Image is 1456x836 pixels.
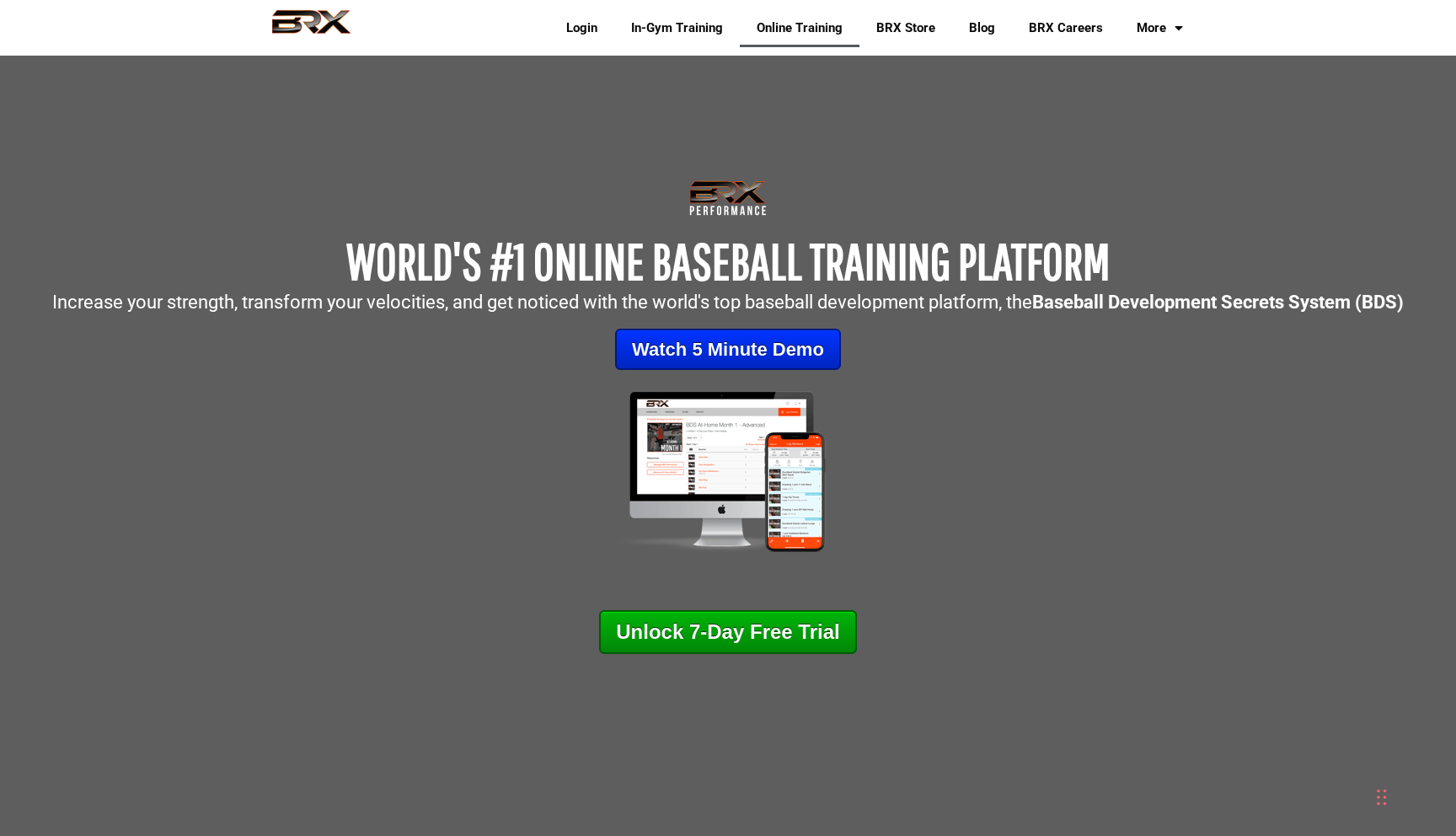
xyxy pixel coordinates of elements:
div: Navigation Menu [537,8,1200,47]
a: BRX Store [859,8,952,47]
img: Transparent-Black-BRX-Logo-White-Performance [687,177,769,219]
a: Watch 5 Minute Demo [615,329,841,370]
a: Login [549,8,614,47]
strong: Baseball Development Secrets System (BDS) [1032,292,1404,313]
p: Increase your strength, transform your velocities, and get noticed with the world's top baseball ... [8,293,1448,312]
iframe: Chat Widget [1207,654,1456,836]
a: Online Training [740,8,859,47]
a: BRX Careers [1012,8,1120,47]
a: Blog [952,8,1012,47]
a: Unlock 7-Day Free Trial [599,610,856,654]
img: Mockup-2-large [595,387,862,556]
img: BRX Performance [256,9,367,46]
a: In-Gym Training [614,8,740,47]
a: More [1120,8,1200,47]
span: WORLD'S #1 ONLINE BASEBALL TRAINING PLATFORM [346,232,1110,290]
div: Drag [1377,772,1387,823]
